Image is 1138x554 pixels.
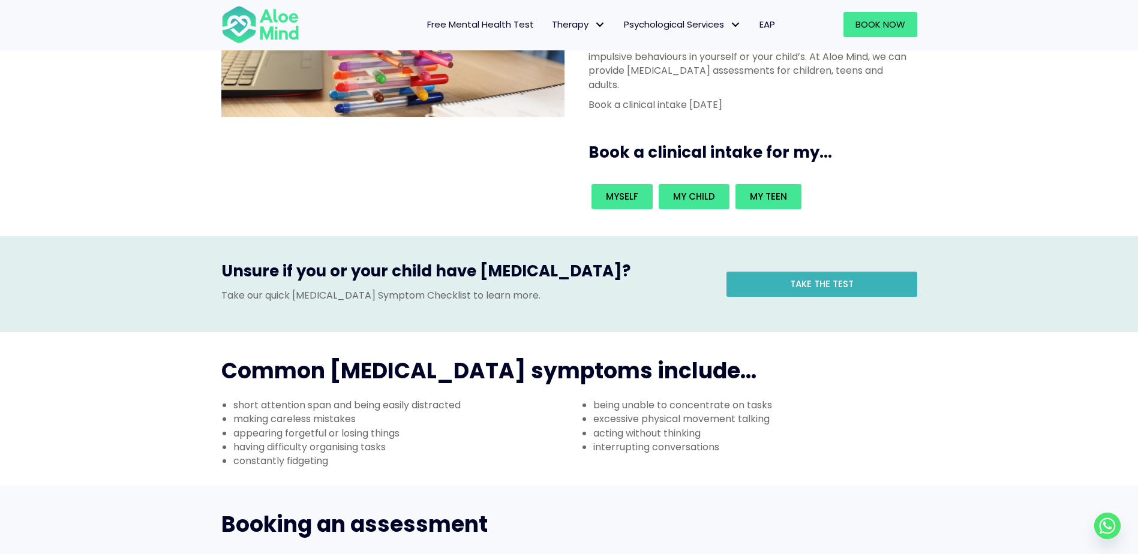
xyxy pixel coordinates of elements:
[673,190,715,203] span: My child
[588,141,922,163] h3: Book a clinical intake for my...
[315,12,784,37] nav: Menu
[221,356,756,386] span: Common [MEDICAL_DATA] symptoms include...
[221,509,488,540] span: Booking an assessment
[750,190,787,203] span: My teen
[233,412,569,426] li: making careless mistakes
[750,12,784,37] a: EAP
[588,22,910,92] p: A comprehensive [MEDICAL_DATA] assessment to finally understand the root cause of concentration p...
[843,12,917,37] a: Book Now
[726,272,917,297] a: Take the test
[615,12,750,37] a: Psychological ServicesPsychological Services: submenu
[233,440,569,454] li: having difficulty organising tasks
[221,5,299,44] img: Aloe mind Logo
[591,184,653,209] a: Myself
[221,288,708,302] p: Take our quick [MEDICAL_DATA] Symptom Checklist to learn more.
[593,440,929,454] li: interrupting conversations
[790,278,854,290] span: Take the test
[593,398,929,412] li: being unable to concentrate on tasks
[221,260,708,288] h3: Unsure if you or your child have [MEDICAL_DATA]?
[233,454,569,468] li: constantly fidgeting
[418,12,543,37] a: Free Mental Health Test
[588,98,910,112] p: Book a clinical intake [DATE]
[233,426,569,440] li: appearing forgetful or losing things
[543,12,615,37] a: TherapyTherapy: submenu
[735,184,801,209] a: My teen
[759,18,775,31] span: EAP
[593,412,929,426] li: excessive physical movement talking
[624,18,741,31] span: Psychological Services
[855,18,905,31] span: Book Now
[1094,513,1121,539] a: Whatsapp
[427,18,534,31] span: Free Mental Health Test
[552,18,606,31] span: Therapy
[588,181,910,212] div: Book an intake for my...
[593,426,929,440] li: acting without thinking
[591,16,609,34] span: Therapy: submenu
[727,16,744,34] span: Psychological Services: submenu
[606,190,638,203] span: Myself
[659,184,729,209] a: My child
[233,398,569,412] li: short attention span and being easily distracted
